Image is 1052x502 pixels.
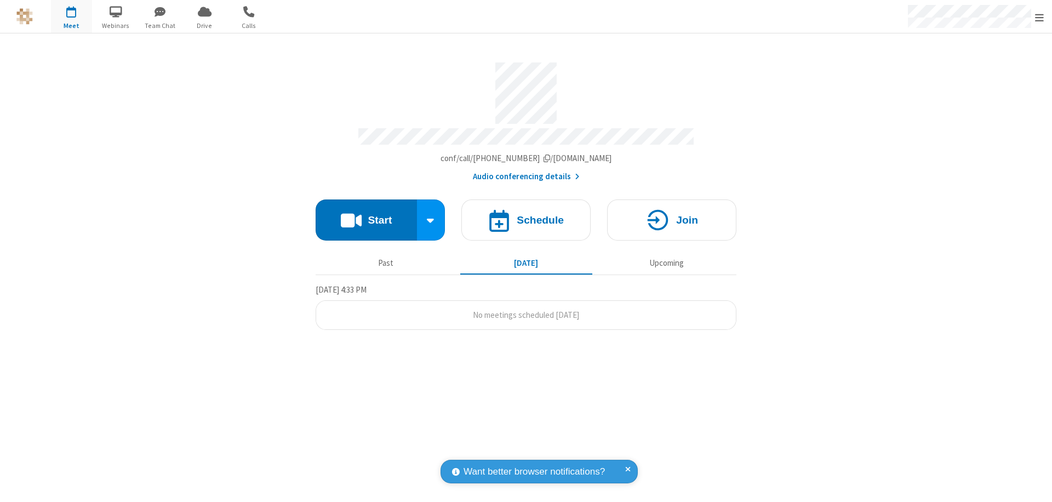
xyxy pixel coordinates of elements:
[473,310,579,320] span: No meetings scheduled [DATE]
[316,284,367,295] span: [DATE] 4:33 PM
[607,199,736,241] button: Join
[368,215,392,225] h4: Start
[16,8,33,25] img: QA Selenium DO NOT DELETE OR CHANGE
[140,21,181,31] span: Team Chat
[320,253,452,273] button: Past
[461,199,591,241] button: Schedule
[184,21,225,31] span: Drive
[464,465,605,479] span: Want better browser notifications?
[460,253,592,273] button: [DATE]
[517,215,564,225] h4: Schedule
[316,54,736,183] section: Account details
[473,170,580,183] button: Audio conferencing details
[228,21,270,31] span: Calls
[316,199,417,241] button: Start
[51,21,92,31] span: Meet
[601,253,733,273] button: Upcoming
[676,215,698,225] h4: Join
[1025,474,1044,494] iframe: Chat
[417,199,445,241] div: Start conference options
[95,21,136,31] span: Webinars
[441,152,612,165] button: Copy my meeting room linkCopy my meeting room link
[441,153,612,163] span: Copy my meeting room link
[316,283,736,330] section: Today's Meetings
